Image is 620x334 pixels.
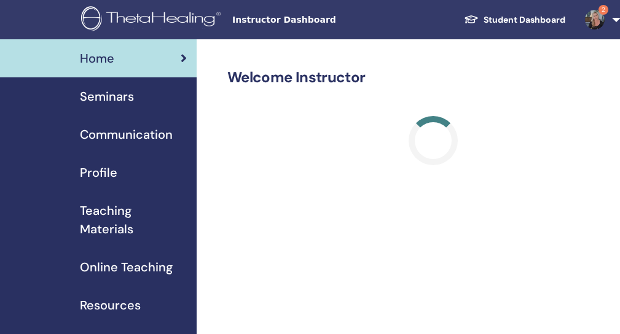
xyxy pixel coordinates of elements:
a: Student Dashboard [454,9,575,31]
span: Communication [80,125,173,144]
span: 2 [598,5,608,15]
span: Resources [80,296,141,314]
img: default.jpg [585,10,605,29]
img: logo.png [81,6,225,34]
span: Home [80,49,114,68]
span: Online Teaching [80,258,173,276]
span: Instructor Dashboard [232,14,417,26]
span: Profile [80,163,117,182]
span: Teaching Materials [80,201,187,238]
img: graduation-cap-white.svg [464,14,479,25]
span: Seminars [80,87,134,106]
